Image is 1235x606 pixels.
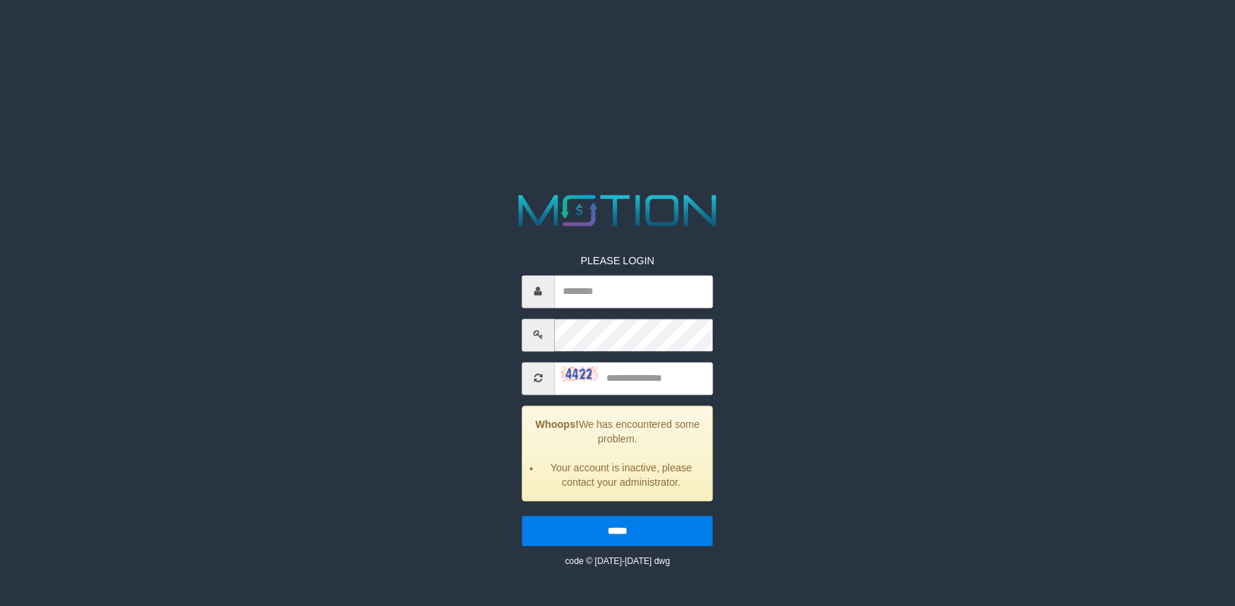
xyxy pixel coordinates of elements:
p: PLEASE LOGIN [522,253,713,268]
div: We has encountered some problem. [522,405,713,501]
small: code © [DATE]-[DATE] dwg [565,556,670,566]
strong: Whoops! [535,418,579,430]
img: MOTION_logo.png [509,189,726,232]
li: Your account is inactive, please contact your administrator. [540,460,701,489]
img: captcha [561,367,598,382]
